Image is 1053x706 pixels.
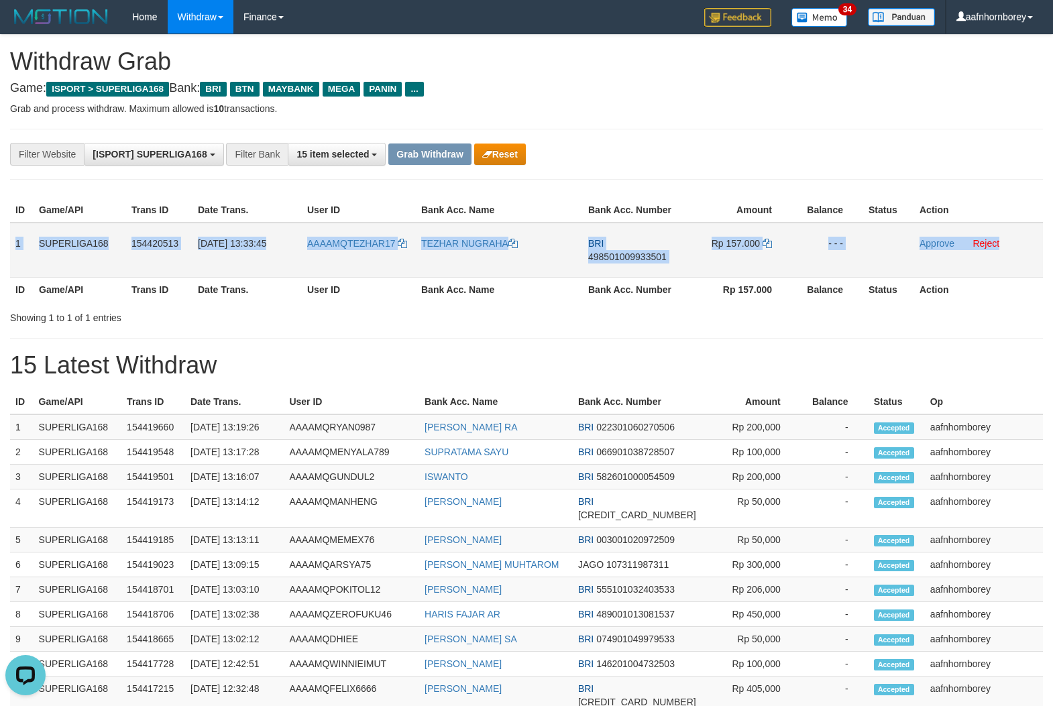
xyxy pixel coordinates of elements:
[925,627,1043,652] td: aafnhornborey
[307,238,395,249] span: AAAAMQTEZHAR17
[296,149,369,160] span: 15 item selected
[874,634,914,646] span: Accepted
[34,440,122,465] td: SUPERLIGA168
[801,414,869,440] td: -
[34,627,122,652] td: SUPERLIGA168
[863,198,914,223] th: Status
[185,577,284,602] td: [DATE] 13:03:10
[10,489,34,528] td: 4
[34,223,126,278] td: SUPERLIGA168
[792,223,863,278] td: - - -
[425,496,502,507] a: [PERSON_NAME]
[578,534,594,545] span: BRI
[10,528,34,552] td: 5
[925,465,1043,489] td: aafnhornborey
[914,198,1043,223] th: Action
[596,422,675,432] span: Copy 022301060270506 to clipboard
[284,489,419,528] td: AAAAMQMANHENG
[121,577,185,602] td: 154418701
[185,602,284,627] td: [DATE] 13:02:38
[868,8,935,26] img: panduan.png
[263,82,319,97] span: MAYBANK
[121,390,185,414] th: Trans ID
[416,198,583,223] th: Bank Acc. Name
[185,652,284,676] td: [DATE] 12:42:51
[874,585,914,596] span: Accepted
[874,535,914,546] span: Accepted
[10,306,429,325] div: Showing 1 to 1 of 1 entries
[573,390,702,414] th: Bank Acc. Number
[925,414,1043,440] td: aafnhornborey
[192,277,302,302] th: Date Trans.
[302,198,416,223] th: User ID
[596,584,675,595] span: Copy 555101032403533 to clipboard
[583,277,685,302] th: Bank Acc. Number
[121,552,185,577] td: 154419023
[925,552,1043,577] td: aafnhornborey
[10,143,84,166] div: Filter Website
[973,238,999,249] a: Reject
[578,634,594,644] span: BRI
[34,602,122,627] td: SUPERLIGA168
[284,552,419,577] td: AAAAMQARSYA75
[323,82,361,97] span: MEGA
[925,652,1043,676] td: aafnhornborey
[84,143,223,166] button: [ISPORT] SUPERLIGA168
[10,440,34,465] td: 2
[702,627,801,652] td: Rp 50,000
[10,102,1043,115] p: Grab and process withdraw. Maximum allowed is transactions.
[874,497,914,508] span: Accepted
[925,440,1043,465] td: aafnhornborey
[425,634,517,644] a: [PERSON_NAME] SA
[578,447,594,457] span: BRI
[702,552,801,577] td: Rp 300,000
[10,223,34,278] td: 1
[874,659,914,670] span: Accepted
[425,584,502,595] a: [PERSON_NAME]
[284,627,419,652] td: AAAAMQDHIEE
[578,496,594,507] span: BRI
[10,465,34,489] td: 3
[121,528,185,552] td: 154419185
[596,534,675,545] span: Copy 003001020972509 to clipboard
[185,489,284,528] td: [DATE] 13:14:12
[10,48,1043,75] h1: Withdraw Grab
[801,489,869,528] td: -
[364,82,402,97] span: PANIN
[596,609,675,620] span: Copy 489001013081537 to clipboard
[425,447,508,457] a: SUPRATAMA SAYU
[606,559,669,570] span: Copy 107311987311 to clipboard
[578,471,594,482] span: BRI
[185,552,284,577] td: [DATE] 13:09:15
[702,652,801,676] td: Rp 100,000
[284,414,419,440] td: AAAAMQRYAN0987
[200,82,226,97] span: BRI
[307,238,407,249] a: AAAAMQTEZHAR17
[416,277,583,302] th: Bank Acc. Name
[121,627,185,652] td: 154418665
[284,602,419,627] td: AAAAMQZEROFUKU46
[425,422,517,432] a: [PERSON_NAME] RA
[34,552,122,577] td: SUPERLIGA168
[578,658,594,669] span: BRI
[578,510,696,520] span: Copy 177201002106533 to clipboard
[284,390,419,414] th: User ID
[10,7,112,27] img: MOTION_logo.png
[791,8,848,27] img: Button%20Memo.svg
[185,627,284,652] td: [DATE] 13:02:12
[10,627,34,652] td: 9
[685,277,792,302] th: Rp 157.000
[801,652,869,676] td: -
[801,440,869,465] td: -
[874,422,914,434] span: Accepted
[588,238,604,249] span: BRI
[226,143,288,166] div: Filter Bank
[425,609,500,620] a: HARIS FAJAR AR
[925,489,1043,528] td: aafnhornborey
[34,489,122,528] td: SUPERLIGA168
[874,684,914,695] span: Accepted
[801,577,869,602] td: -
[405,82,423,97] span: ...
[596,658,675,669] span: Copy 146201004732503 to clipboard
[10,82,1043,95] h4: Game: Bank:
